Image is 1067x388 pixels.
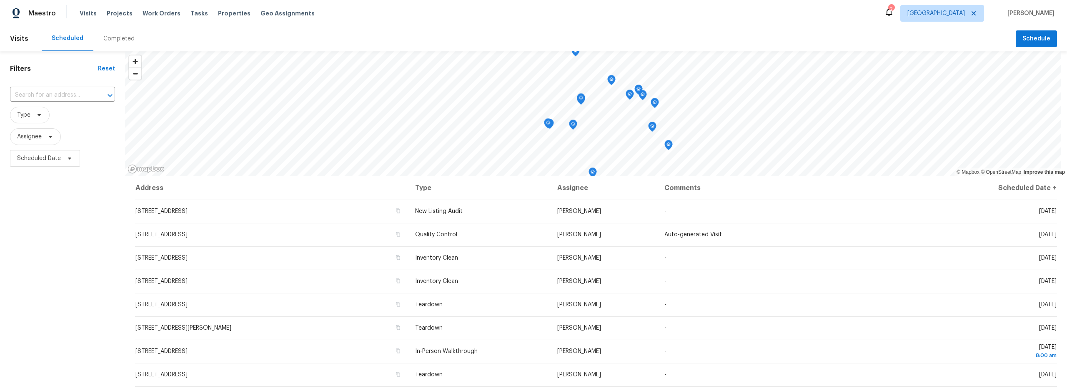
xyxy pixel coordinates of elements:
div: 8:00 am [941,351,1057,360]
span: [DATE] [1039,278,1057,284]
button: Copy Address [394,300,402,308]
span: New Listing Audit [415,208,463,214]
span: [STREET_ADDRESS] [135,302,188,308]
button: Open [104,90,116,101]
span: [STREET_ADDRESS] [135,255,188,261]
span: Visits [80,9,97,18]
div: Map marker [607,75,616,88]
span: [DATE] [1039,325,1057,331]
button: Copy Address [394,324,402,331]
button: Schedule [1016,30,1057,48]
div: Scheduled [52,34,83,43]
div: Map marker [634,85,643,98]
span: Projects [107,9,133,18]
span: [PERSON_NAME] [557,348,601,354]
span: [DATE] [1039,255,1057,261]
span: [PERSON_NAME] [1004,9,1054,18]
span: - [664,255,666,261]
span: Quality Control [415,232,457,238]
span: [STREET_ADDRESS][PERSON_NAME] [135,325,231,331]
span: [PERSON_NAME] [557,325,601,331]
span: Teardown [415,302,443,308]
span: Properties [218,9,250,18]
span: [PERSON_NAME] [557,208,601,214]
input: Search for an address... [10,89,92,102]
span: - [664,372,666,378]
div: Map marker [626,90,634,103]
span: [GEOGRAPHIC_DATA] [907,9,965,18]
div: Map marker [571,46,580,59]
span: [DATE] [1039,372,1057,378]
a: Improve this map [1024,169,1065,175]
div: Map marker [544,118,552,131]
a: Mapbox [957,169,979,175]
span: [PERSON_NAME] [557,302,601,308]
span: Schedule [1022,34,1050,44]
th: Type [408,176,551,200]
span: Visits [10,30,28,48]
h1: Filters [10,65,98,73]
canvas: Map [125,51,1061,176]
div: Map marker [589,168,597,180]
th: Address [135,176,408,200]
span: [STREET_ADDRESS] [135,232,188,238]
span: [PERSON_NAME] [557,278,601,284]
span: Auto-generated Visit [664,232,722,238]
button: Copy Address [394,370,402,378]
button: Copy Address [394,254,402,261]
span: [DATE] [1039,302,1057,308]
span: - [664,302,666,308]
div: Reset [98,65,115,73]
span: Inventory Clean [415,278,458,284]
span: In-Person Walkthrough [415,348,478,354]
th: Scheduled Date ↑ [934,176,1057,200]
button: Copy Address [394,230,402,238]
span: [STREET_ADDRESS] [135,208,188,214]
span: Tasks [190,10,208,16]
span: - [664,325,666,331]
span: [STREET_ADDRESS] [135,372,188,378]
span: [STREET_ADDRESS] [135,278,188,284]
div: Map marker [664,140,673,153]
span: Inventory Clean [415,255,458,261]
button: Zoom in [129,55,141,68]
span: Assignee [17,133,42,141]
span: [DATE] [1039,208,1057,214]
span: Teardown [415,372,443,378]
span: Type [17,111,30,119]
span: - [664,348,666,354]
span: Teardown [415,325,443,331]
span: [PERSON_NAME] [557,255,601,261]
th: Comments [658,176,934,200]
span: [PERSON_NAME] [557,232,601,238]
div: Map marker [639,90,647,103]
span: [PERSON_NAME] [557,372,601,378]
span: [DATE] [941,344,1057,360]
span: Work Orders [143,9,180,18]
div: Map marker [569,120,577,133]
span: [STREET_ADDRESS] [135,348,188,354]
th: Assignee [551,176,658,200]
div: Map marker [577,93,585,106]
span: - [664,278,666,284]
a: Mapbox homepage [128,164,164,174]
span: Geo Assignments [260,9,315,18]
button: Copy Address [394,347,402,355]
span: Scheduled Date [17,154,61,163]
span: - [664,208,666,214]
div: Completed [103,35,135,43]
button: Zoom out [129,68,141,80]
button: Copy Address [394,277,402,285]
span: Maestro [28,9,56,18]
a: OpenStreetMap [981,169,1021,175]
div: Map marker [651,98,659,111]
span: [DATE] [1039,232,1057,238]
div: 2 [888,5,894,13]
div: Map marker [648,122,656,135]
